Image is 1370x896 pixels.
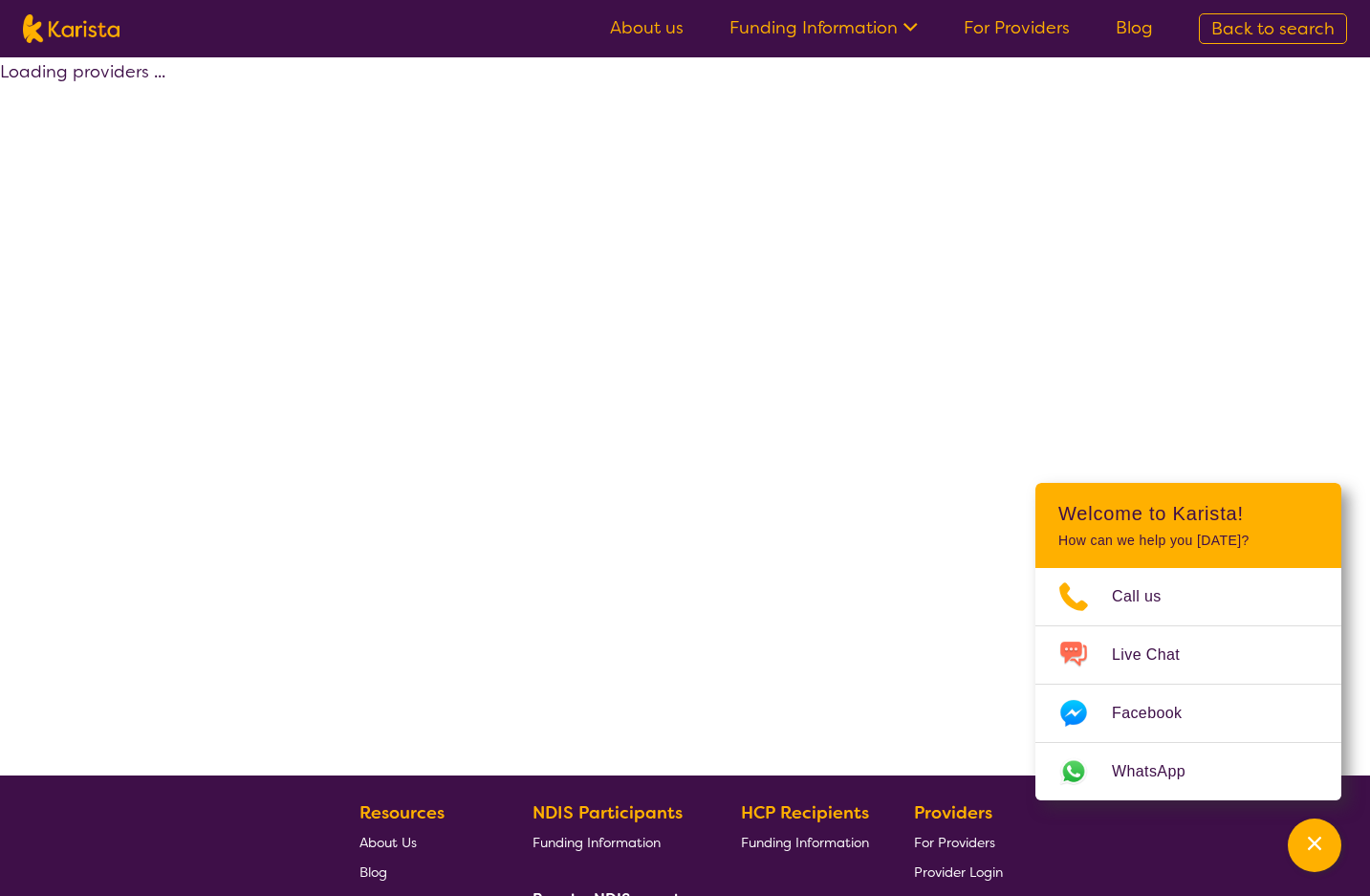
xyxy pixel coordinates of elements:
[1035,743,1341,800] a: Web link opens in a new tab.
[741,801,869,824] b: HCP Recipients
[359,863,387,881] span: Blog
[914,863,1003,881] span: Provider Login
[1035,568,1341,800] ul: Choose channel
[914,834,995,851] span: For Providers
[359,834,417,851] span: About Us
[359,801,445,824] b: Resources
[914,827,1003,857] a: For Providers
[359,857,488,886] a: Blog
[1058,502,1318,525] h2: Welcome to Karista!
[1035,483,1341,800] div: Channel Menu
[741,834,869,851] span: Funding Information
[533,834,661,851] span: Funding Information
[1199,13,1347,44] a: Back to search
[729,16,918,39] a: Funding Information
[1058,533,1318,549] p: How can we help you [DATE]?
[1288,819,1341,872] button: Channel Menu
[1116,16,1153,39] a: Blog
[964,16,1070,39] a: For Providers
[741,827,869,857] a: Funding Information
[610,16,684,39] a: About us
[1112,582,1185,611] span: Call us
[1112,757,1208,786] span: WhatsApp
[1112,641,1203,669] span: Live Chat
[533,827,697,857] a: Funding Information
[533,801,683,824] b: NDIS Participants
[914,857,1003,886] a: Provider Login
[359,827,488,857] a: About Us
[1112,699,1205,728] span: Facebook
[1211,17,1335,40] span: Back to search
[914,801,992,824] b: Providers
[23,14,120,43] img: Karista logo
